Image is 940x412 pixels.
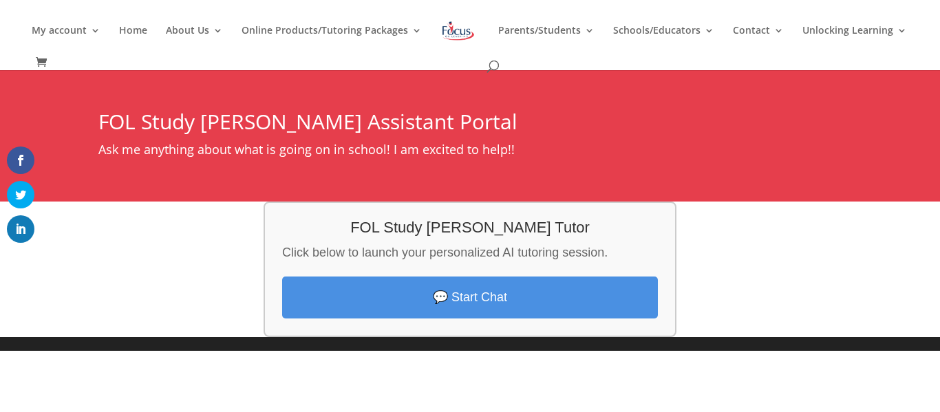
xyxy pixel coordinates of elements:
a: Parents/Students [498,25,595,58]
p: Click below to launch your personalized AI tutoring session. [282,242,658,263]
a: Schools/Educators [613,25,714,58]
a: Unlocking Learning [802,25,907,58]
a: Online Products/Tutoring Packages [242,25,422,58]
a: 💬 Start Chat [282,277,658,318]
h3: FOL Study [PERSON_NAME] Tutor [282,220,658,242]
a: Home [119,25,147,58]
a: About Us [166,25,223,58]
p: Ask me anything about what is going on in school! I am excited to help!! [98,139,835,160]
h1: FOL Study [PERSON_NAME] Assistant Portal [98,111,835,139]
a: My account [32,25,100,58]
img: Focus on Learning [440,19,476,43]
a: Contact [733,25,784,58]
